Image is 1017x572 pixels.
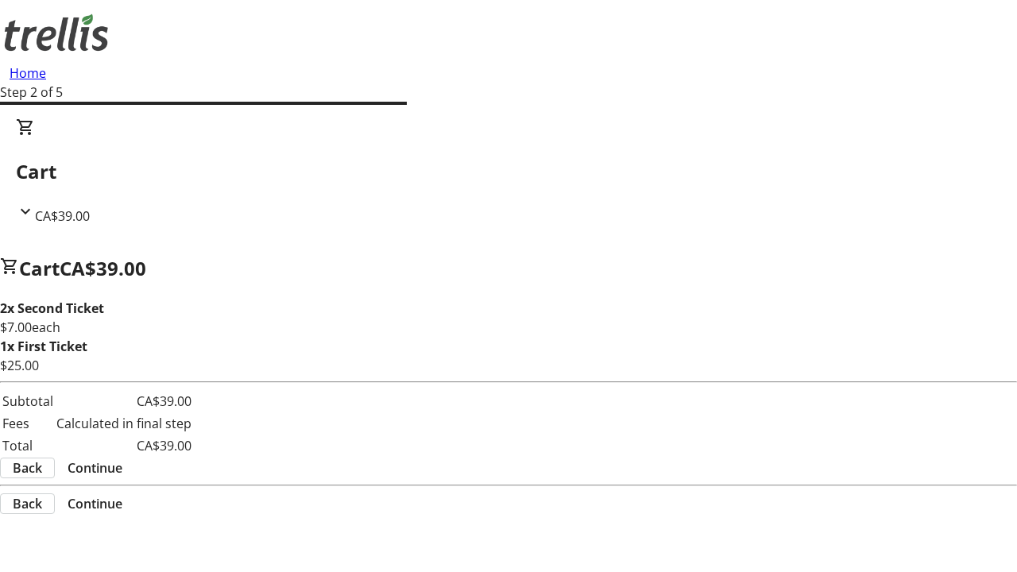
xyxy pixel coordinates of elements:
[19,255,60,281] span: Cart
[16,118,1001,226] div: CartCA$39.00
[56,435,192,456] td: CA$39.00
[68,458,122,477] span: Continue
[55,494,135,513] button: Continue
[2,435,54,456] td: Total
[68,494,122,513] span: Continue
[2,391,54,412] td: Subtotal
[35,207,90,225] span: CA$39.00
[60,255,146,281] span: CA$39.00
[56,413,192,434] td: Calculated in final step
[13,494,42,513] span: Back
[2,413,54,434] td: Fees
[16,157,1001,186] h2: Cart
[55,458,135,477] button: Continue
[13,458,42,477] span: Back
[56,391,192,412] td: CA$39.00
